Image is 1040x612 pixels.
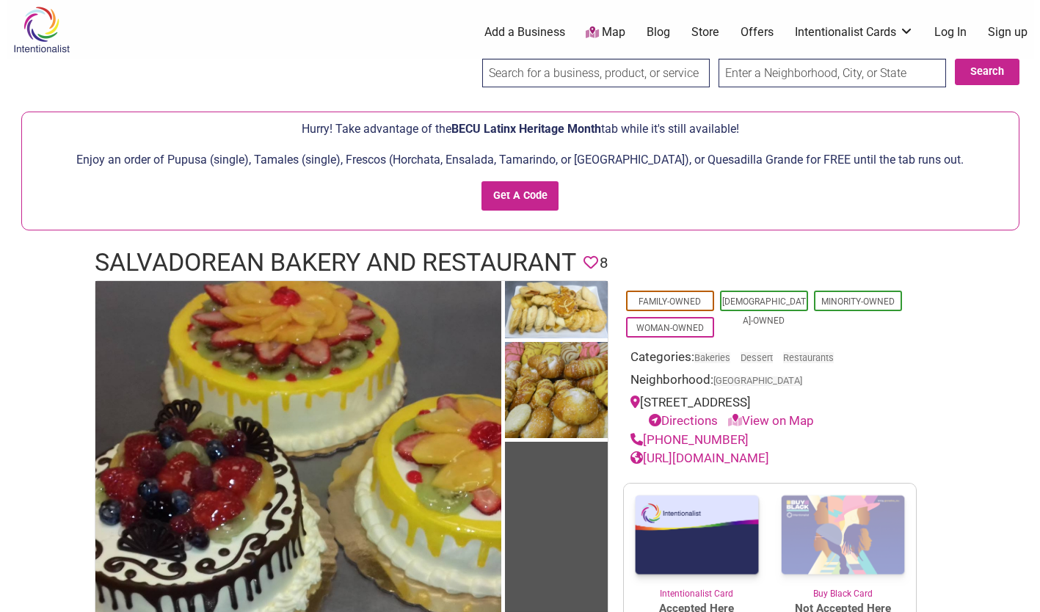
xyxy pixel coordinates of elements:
[694,352,730,363] a: Bakeries
[934,24,967,40] a: Log In
[741,24,774,40] a: Offers
[728,413,814,428] a: View on Map
[451,122,601,136] span: BECU Latinx Heritage Month
[624,484,770,587] img: Intentionalist Card
[821,296,895,307] a: Minority-Owned
[29,120,1011,139] p: Hurry! Take advantage of the tab while it's still available!
[481,181,559,211] input: Get A Code
[630,432,749,447] a: [PHONE_NUMBER]
[95,245,576,280] h1: Salvadorean Bakery and Restaurant
[770,484,916,601] a: Buy Black Card
[783,352,834,363] a: Restaurants
[639,296,701,307] a: Family-Owned
[29,150,1011,170] p: Enjoy an order of Pupusa (single), Tamales (single), Frescos (Horchata, Ensalada, Tamarindo, or [...
[482,59,710,87] input: Search for a business, product, or service
[713,376,802,386] span: [GEOGRAPHIC_DATA]
[630,451,769,465] a: [URL][DOMAIN_NAME]
[741,352,773,363] a: Dessert
[722,296,806,326] a: [DEMOGRAPHIC_DATA]-Owned
[955,59,1019,85] button: Search
[484,24,565,40] a: Add a Business
[630,348,909,371] div: Categories:
[691,24,719,40] a: Store
[649,413,718,428] a: Directions
[719,59,946,87] input: Enter a Neighborhood, City, or State
[988,24,1028,40] a: Sign up
[630,393,909,431] div: [STREET_ADDRESS]
[624,484,770,600] a: Intentionalist Card
[630,371,909,393] div: Neighborhood:
[647,24,670,40] a: Blog
[7,6,76,54] img: Intentionalist
[600,252,608,274] span: 8
[586,24,625,41] a: Map
[636,323,704,333] a: Woman-Owned
[795,24,914,40] a: Intentionalist Cards
[770,484,916,588] img: Buy Black Card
